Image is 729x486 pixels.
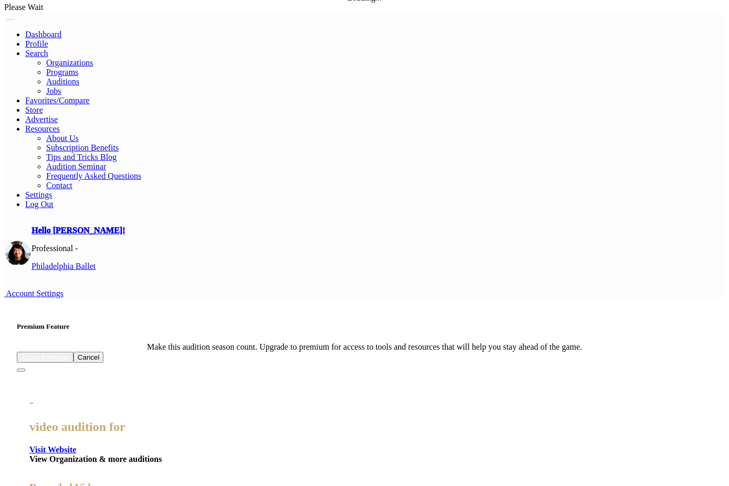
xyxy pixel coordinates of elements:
[29,455,162,463] a: View Organization & more auditions
[46,77,79,86] a: Auditions
[25,105,43,114] a: Store
[21,353,69,361] a: About Premium
[4,3,725,12] div: Please Wait
[46,134,79,143] a: About Us
[17,342,712,352] div: Make this audition season count. Upgrade to premium for access to tools and resources that will h...
[6,18,15,20] button: Toggle navigation
[25,58,725,96] ul: Resources
[25,134,725,190] ul: Resources
[46,68,78,77] a: Programs
[46,58,93,67] a: Organizations
[6,289,64,298] span: Account Settings
[46,162,106,171] a: Audition Seminar
[25,39,48,48] a: Profile
[75,244,78,253] span: -
[17,322,712,331] h5: Premium Feature
[46,87,61,95] a: Jobs
[17,369,25,372] button: Close
[29,420,125,434] span: video audition for
[73,352,104,363] button: Cancel
[25,115,58,124] a: Advertise
[31,226,125,235] a: Hello [PERSON_NAME]!
[29,445,76,454] a: Visit Website
[4,289,64,298] a: Account Settings
[29,395,700,409] h2: -
[25,96,90,105] a: Favorites/Compare
[46,171,141,180] a: Frequently Asked Questions
[5,241,30,265] img: profile picture
[31,244,73,253] span: Professional
[31,262,96,271] a: Philadelphia Ballet
[25,49,48,58] a: Search
[46,153,117,161] a: Tips and Tricks Blog
[25,190,52,199] a: Settings
[25,124,60,133] a: Resources
[46,143,119,152] a: Subscription Benefits
[46,181,72,190] a: Contact
[25,30,61,39] a: Dashboard
[25,200,54,209] a: Log Out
